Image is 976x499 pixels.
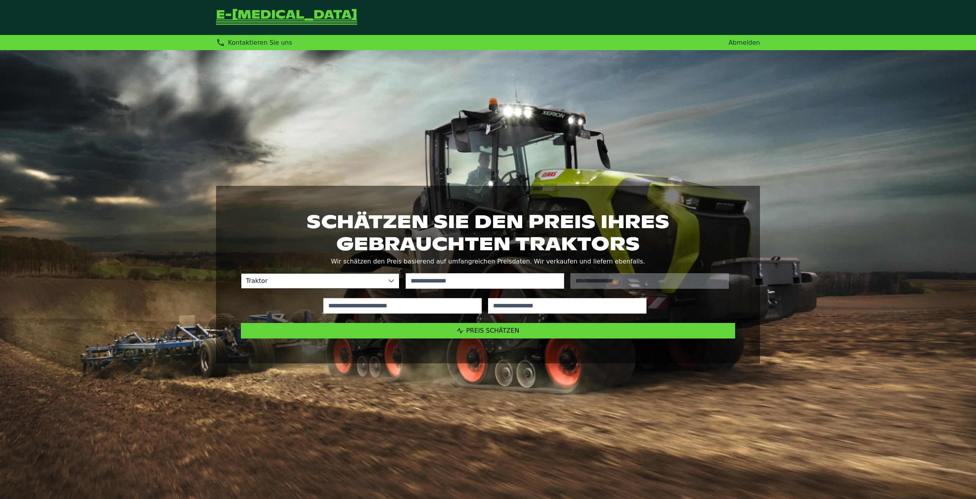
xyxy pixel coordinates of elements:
a: Zurück zur Startseite [216,9,357,26]
button: Preis schätzen [241,323,735,338]
div: Kontaktieren Sie uns [216,38,292,47]
p: Wir schätzen den Preis basierend auf umfangreichen Preisdaten. Wir verkaufen und liefern ebenfalls. [241,256,735,267]
span: Traktor [241,274,383,288]
span: Kontaktieren Sie uns [228,39,292,46]
a: Abmelden [729,39,760,46]
h1: Schätzen Sie den Preis Ihres gebrauchten Traktors [241,211,735,254]
span: Preis schätzen [466,327,519,334]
